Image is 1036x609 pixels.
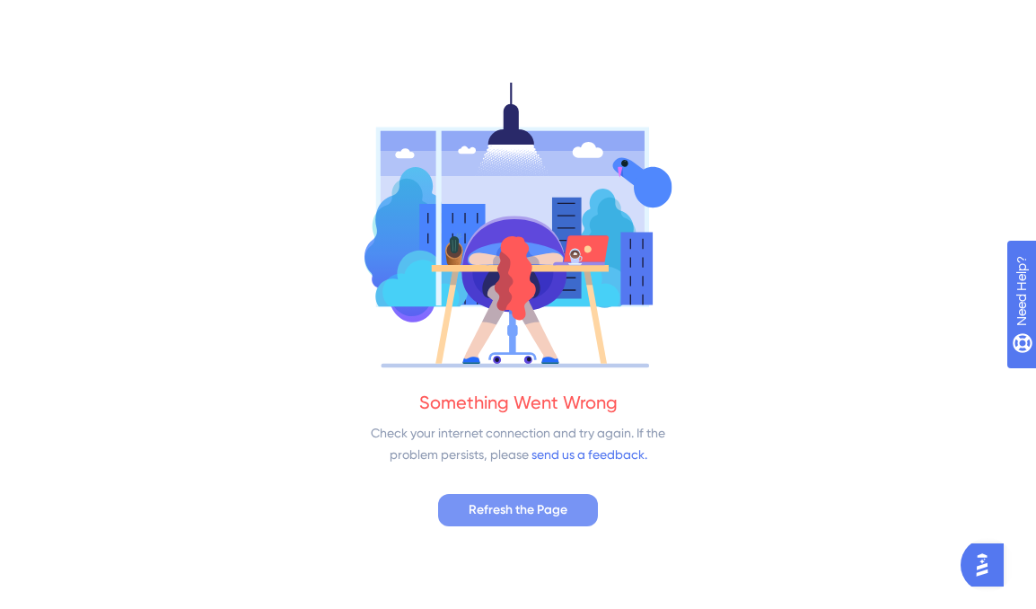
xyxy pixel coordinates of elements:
[361,422,675,465] div: Check your internet connection and try again. If the problem persists, please
[419,390,618,415] div: Something Went Wrong
[469,499,567,521] span: Refresh the Page
[438,494,598,526] button: Refresh the Page
[961,538,1014,592] iframe: UserGuiding AI Assistant Launcher
[42,4,112,26] span: Need Help?
[531,447,647,462] a: send us a feedback.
